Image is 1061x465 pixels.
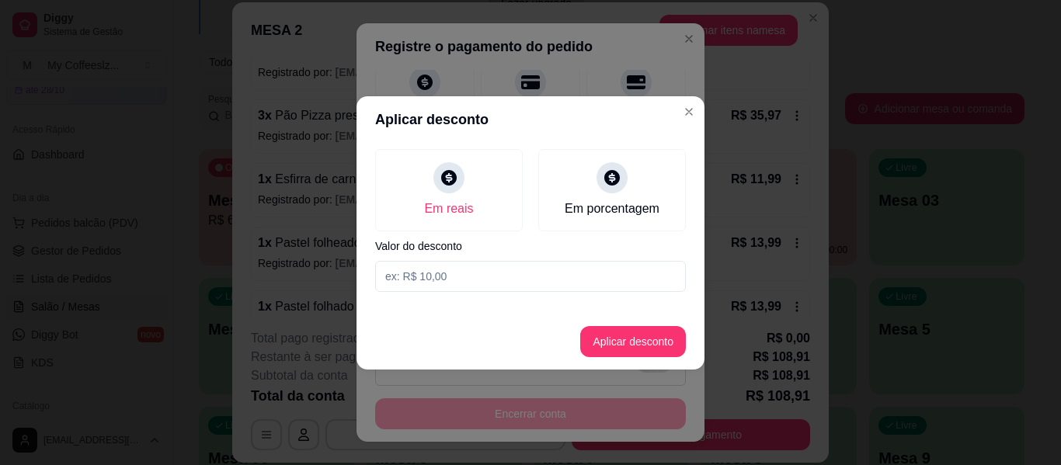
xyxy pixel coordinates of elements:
[375,261,686,292] input: Valor do desconto
[424,200,473,218] div: Em reais
[357,96,704,143] header: Aplicar desconto
[677,99,701,124] button: Close
[375,241,686,252] label: Valor do desconto
[565,200,659,218] div: Em porcentagem
[580,326,686,357] button: Aplicar desconto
